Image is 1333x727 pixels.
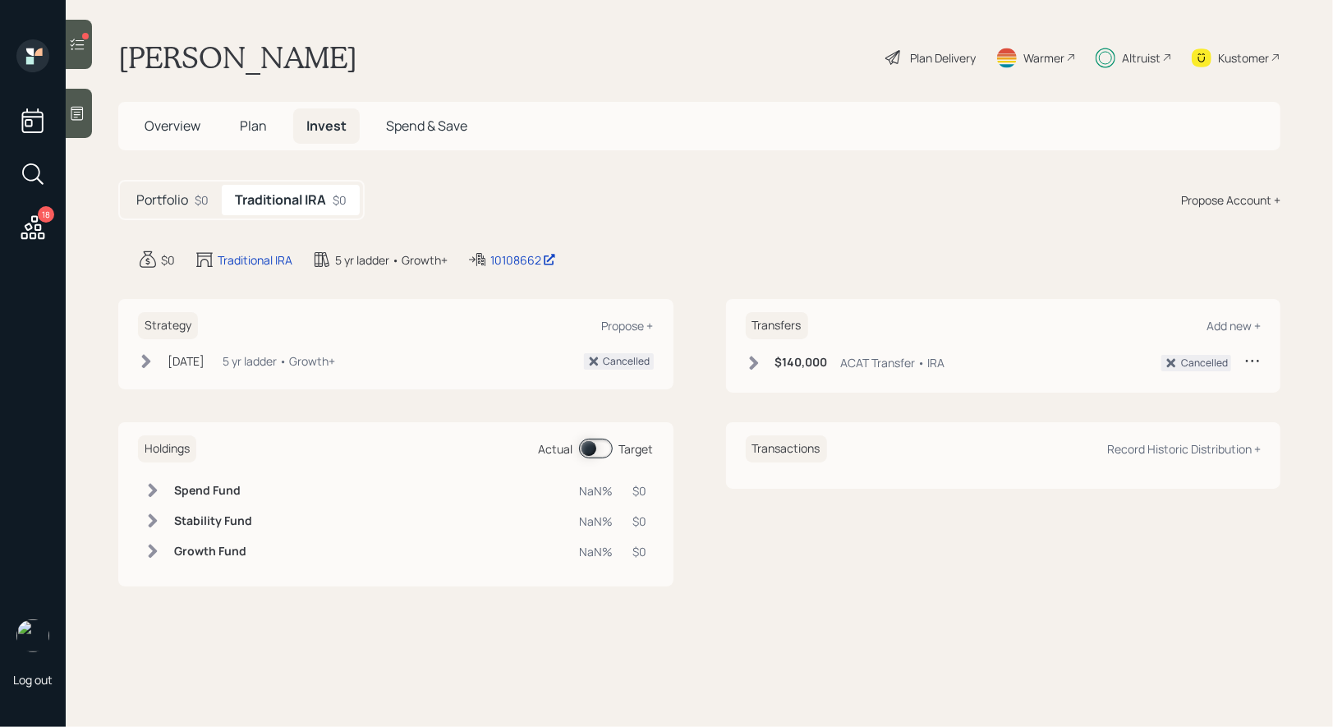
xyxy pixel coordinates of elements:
[174,484,252,498] h6: Spend Fund
[333,191,347,209] div: $0
[490,251,556,269] div: 10108662
[1181,356,1228,370] div: Cancelled
[604,354,650,369] div: Cancelled
[306,117,347,135] span: Invest
[1122,49,1161,67] div: Altruist
[118,39,357,76] h1: [PERSON_NAME]
[145,117,200,135] span: Overview
[235,192,326,208] h5: Traditional IRA
[580,482,614,499] div: NaN%
[168,352,205,370] div: [DATE]
[746,312,808,339] h6: Transfers
[195,191,209,209] div: $0
[174,514,252,528] h6: Stability Fund
[775,356,828,370] h6: $140,000
[136,192,188,208] h5: Portfolio
[1218,49,1269,67] div: Kustomer
[161,251,175,269] div: $0
[633,513,647,530] div: $0
[1023,49,1064,67] div: Warmer
[138,435,196,462] h6: Holdings
[13,672,53,688] div: Log out
[218,251,292,269] div: Traditional IRA
[746,435,827,462] h6: Transactions
[602,318,654,334] div: Propose +
[841,354,945,371] div: ACAT Transfer • IRA
[240,117,267,135] span: Plan
[1107,441,1261,457] div: Record Historic Distribution +
[335,251,448,269] div: 5 yr ladder • Growth+
[223,352,335,370] div: 5 yr ladder • Growth+
[1207,318,1261,334] div: Add new +
[633,482,647,499] div: $0
[16,619,49,652] img: treva-nostdahl-headshot.png
[619,440,654,458] div: Target
[580,513,614,530] div: NaN%
[580,543,614,560] div: NaN%
[633,543,647,560] div: $0
[138,312,198,339] h6: Strategy
[386,117,467,135] span: Spend & Save
[910,49,976,67] div: Plan Delivery
[539,440,573,458] div: Actual
[1181,191,1280,209] div: Propose Account +
[38,206,54,223] div: 18
[174,545,252,559] h6: Growth Fund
